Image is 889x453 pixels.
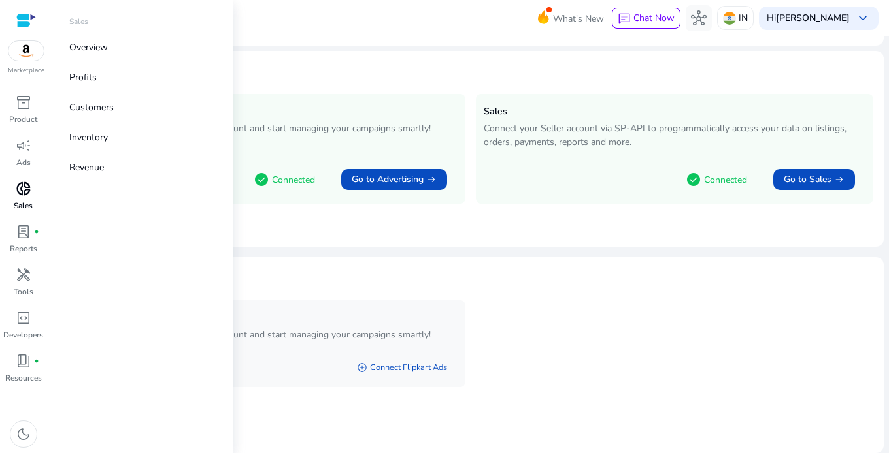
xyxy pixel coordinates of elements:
button: hub [686,5,712,31]
span: fiber_manual_record [34,358,39,364]
p: Tools [14,286,33,298]
span: donut_small [16,181,31,196]
p: Connected [272,173,315,187]
span: Go to Advertising [352,173,424,186]
span: lab_profile [16,224,31,240]
span: code_blocks [16,310,31,326]
p: Inventory [69,131,108,144]
img: in.svg [723,12,736,25]
p: Reports [10,243,37,255]
span: arrow_right_alt [426,174,437,185]
span: What's New [553,7,604,30]
h5: Sales [484,106,865,117]
span: arrow_right_alt [834,174,845,185]
p: Sales [69,16,88,27]
p: Connected [704,173,747,187]
span: handyman [16,267,31,283]
p: Resources [5,372,42,384]
p: Revenue [69,161,104,174]
h5: Advertising (PPC) [76,313,458,324]
span: Chat Now [633,12,675,24]
span: add_circle [357,362,367,373]
p: Hi [767,14,850,23]
a: add_circleConnect Flipkart Ads [346,356,458,379]
a: Go to Advertisingarrow_right_alt [331,164,458,195]
span: check_circle [254,172,269,187]
p: Ads [16,157,31,168]
p: Overview [69,40,108,54]
p: Connect your Seller account via SP-API to programmatically access your data on listings, orders, ... [484,121,865,149]
span: dark_mode [16,426,31,442]
h5: Advertising (PPC) [76,106,458,117]
img: amazon.svg [8,41,44,61]
span: inventory_2 [16,95,31,110]
p: Developers [3,329,43,341]
button: Go to Advertisingarrow_right_alt [341,169,447,190]
p: Customers [69,101,114,114]
button: chatChat Now [612,8,680,29]
span: hub [691,10,707,26]
p: Enable access to your Advertising account and start managing your campaigns smartly! [76,328,458,341]
span: Go to Sales [784,173,831,186]
button: Go to Salesarrow_right_alt [773,169,855,190]
a: Go to Salesarrow_right_alt [763,164,865,195]
span: chat [618,12,631,25]
p: Marketplace [8,66,44,76]
b: [PERSON_NAME] [776,12,850,24]
p: Profits [69,70,97,84]
span: campaign [16,138,31,153]
span: check_circle [686,172,701,187]
p: Product [9,114,37,125]
p: IN [739,7,748,29]
p: Enable access to your Advertising account and start managing your campaigns smartly! [76,121,458,135]
span: keyboard_arrow_down [855,10,871,26]
span: book_4 [16,353,31,369]
p: Sales [14,200,33,211]
span: fiber_manual_record [34,229,39,234]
